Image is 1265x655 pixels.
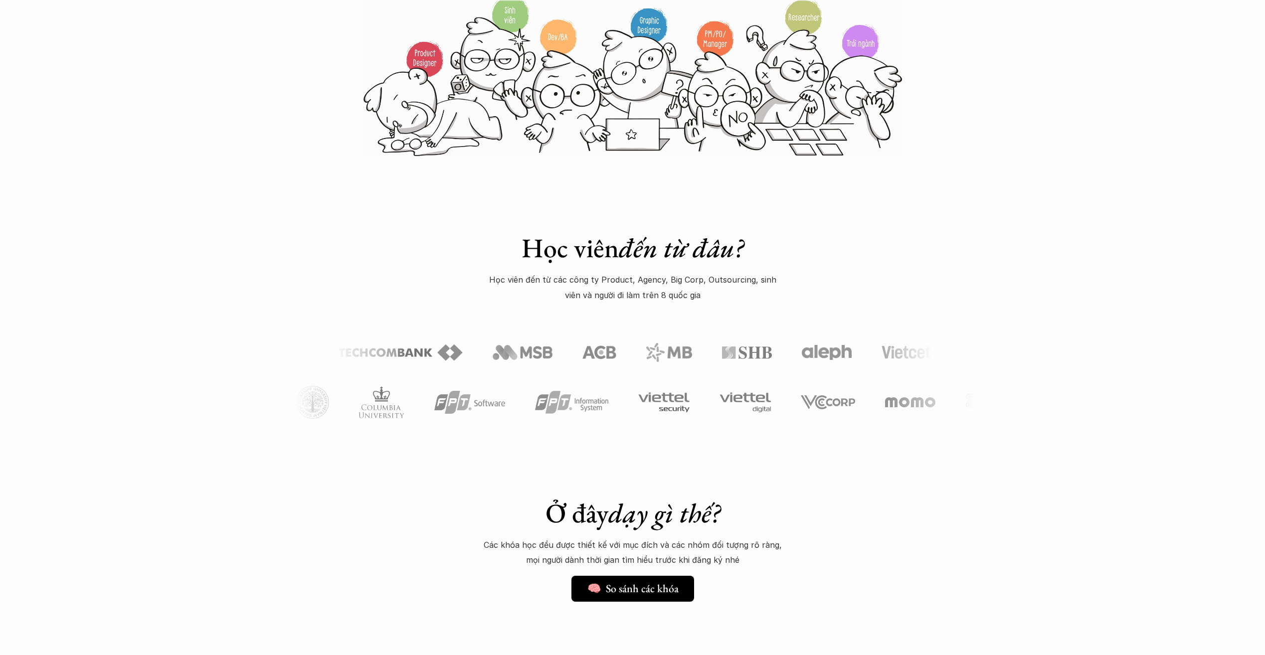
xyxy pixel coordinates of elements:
p: Học viên đến từ các công ty Product, Agency, Big Corp, Outsourcing, sinh viên và người đi làm trê... [483,272,782,303]
h1: Ở đây [458,497,807,529]
h1: Học viên [458,232,807,264]
em: dạy gì thế? [608,495,720,530]
h5: 🧠 So sánh các khóa [587,582,679,595]
p: Các khóa học đều được thiết kế với mục đích và các nhóm đối tượng rõ ràng, mọi người dành thời gi... [483,537,782,568]
em: đến từ đâu? [619,230,743,265]
a: 🧠 So sánh các khóa [571,576,694,602]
